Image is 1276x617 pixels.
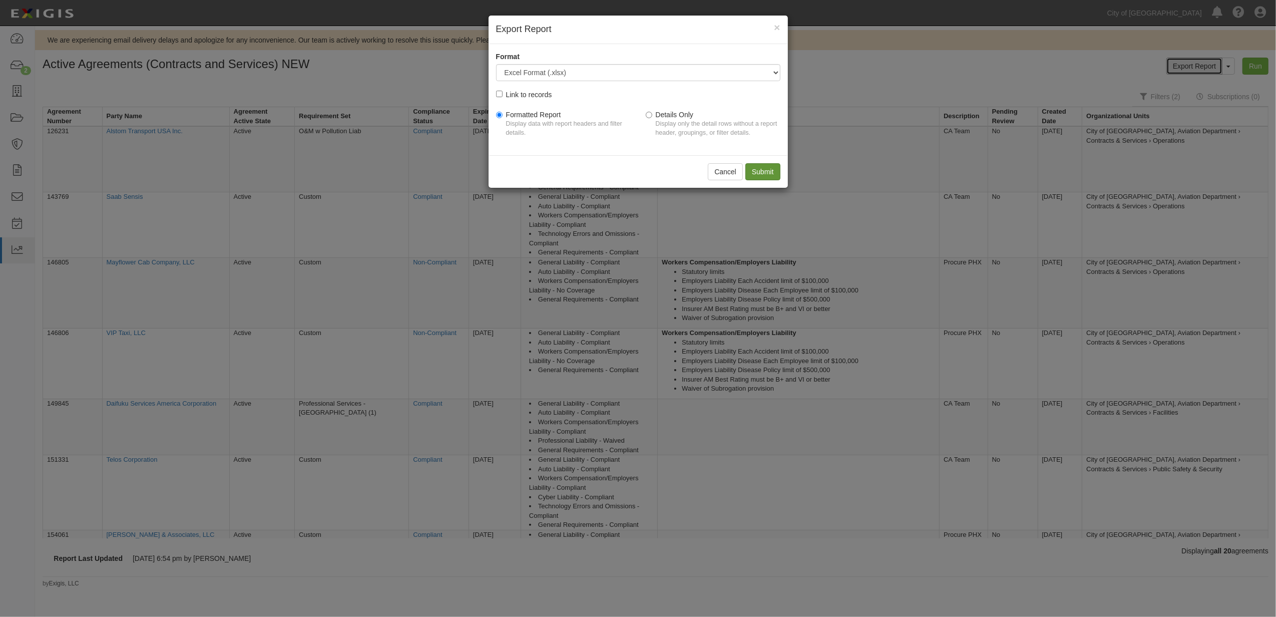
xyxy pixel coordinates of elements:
[656,120,780,138] p: Display only the detail rows without a report header, groupings, or filter details.
[496,52,520,62] label: Format
[506,89,552,100] div: Link to records
[506,120,631,138] p: Display data with report headers and filter details.
[496,91,503,97] input: Link to records
[496,23,780,36] h4: Export Report
[708,163,743,180] button: Cancel
[774,22,780,33] button: Close
[774,22,780,33] span: ×
[646,112,652,118] input: Details OnlyDisplay only the detail rows without a report header, groupings, or filter details.
[745,163,780,180] input: Submit
[496,112,503,118] input: Formatted ReportDisplay data with report headers and filter details.
[496,110,631,143] label: Formatted Report
[646,110,780,143] label: Details Only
